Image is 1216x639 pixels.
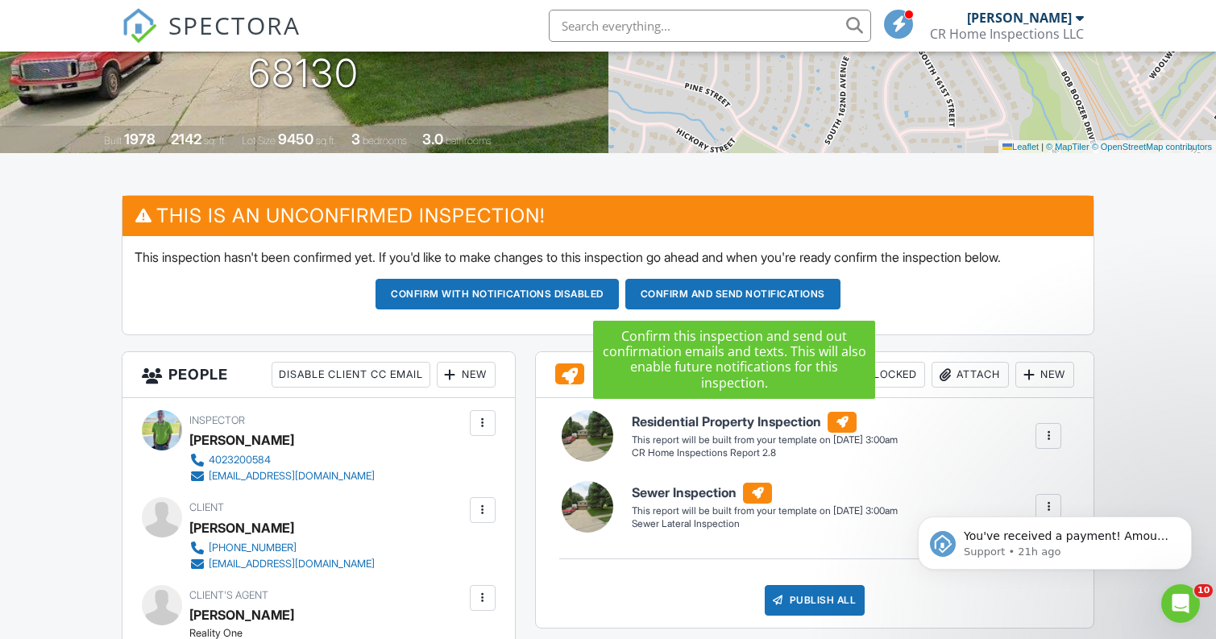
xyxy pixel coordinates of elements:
[189,540,375,556] a: [PHONE_NUMBER]
[189,556,375,572] a: [EMAIL_ADDRESS][DOMAIN_NAME]
[189,452,375,468] a: 4023200584
[209,541,297,554] div: [PHONE_NUMBER]
[278,131,313,147] div: 9450
[632,446,898,460] div: CR Home Inspections Report 2.8
[122,352,515,398] h3: People
[272,362,430,388] div: Disable Client CC Email
[189,603,294,627] a: [PERSON_NAME]
[422,131,443,147] div: 3.0
[209,454,271,467] div: 4023200584
[632,517,898,531] div: Sewer Lateral Inspection
[363,135,407,147] span: bedrooms
[242,135,276,147] span: Lot Size
[1015,362,1074,388] div: New
[168,8,301,42] span: SPECTORA
[446,135,492,147] span: bathrooms
[209,558,375,571] div: [EMAIL_ADDRESS][DOMAIN_NAME]
[536,352,1094,398] h3: Reports
[316,135,336,147] span: sq.ft.
[632,483,898,504] h6: Sewer Inspection
[765,585,865,616] div: Publish All
[1046,142,1089,151] a: © MapTiler
[171,131,201,147] div: 2142
[932,362,1009,388] div: Attach
[437,362,496,388] div: New
[189,516,294,540] div: [PERSON_NAME]
[209,470,375,483] div: [EMAIL_ADDRESS][DOMAIN_NAME]
[1194,584,1213,597] span: 10
[930,26,1084,42] div: CR Home Inspections LLC
[625,279,840,309] button: Confirm and send notifications
[376,279,619,309] button: Confirm with notifications disabled
[849,362,925,388] div: Locked
[1092,142,1212,151] a: © OpenStreetMap contributors
[104,135,122,147] span: Built
[189,428,294,452] div: [PERSON_NAME]
[122,8,157,44] img: The Best Home Inspection Software - Spectora
[549,10,871,42] input: Search everything...
[189,589,268,601] span: Client's Agent
[1041,142,1044,151] span: |
[204,135,226,147] span: sq. ft.
[135,248,1081,266] p: This inspection hasn't been confirmed yet. If you'd like to make changes to this inspection go ah...
[351,131,360,147] div: 3
[894,483,1216,595] iframe: Intercom notifications message
[189,501,224,513] span: Client
[967,10,1072,26] div: [PERSON_NAME]
[1002,142,1039,151] a: Leaflet
[124,131,156,147] div: 1978
[122,22,301,56] a: SPECTORA
[189,414,245,426] span: Inspector
[122,196,1094,235] h3: This is an Unconfirmed Inspection!
[632,434,898,446] div: This report will be built from your template on [DATE] 3:00am
[632,504,898,517] div: This report will be built from your template on [DATE] 3:00am
[189,468,375,484] a: [EMAIL_ADDRESS][DOMAIN_NAME]
[632,412,898,433] h6: Residential Property Inspection
[1161,584,1200,623] iframe: Intercom live chat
